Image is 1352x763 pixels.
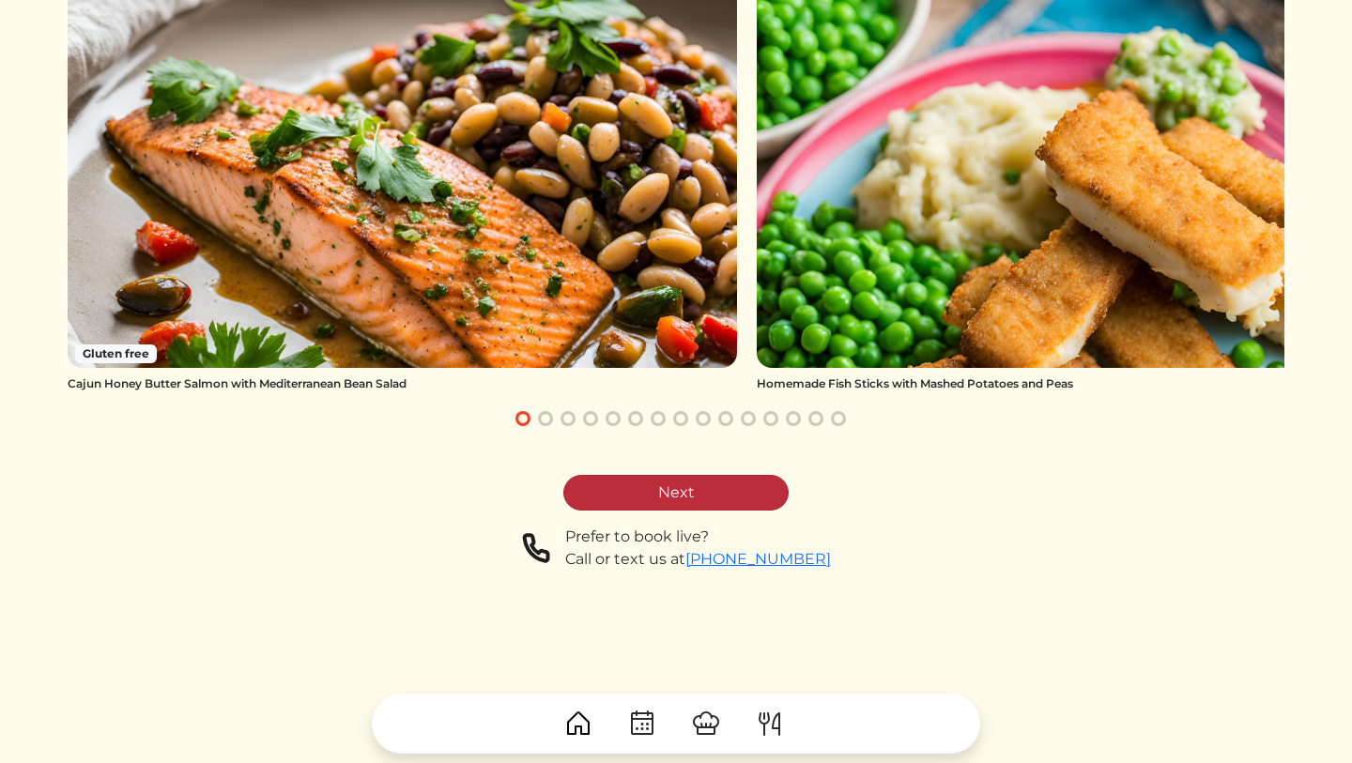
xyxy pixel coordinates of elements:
img: ChefHat-a374fb509e4f37eb0702ca99f5f64f3b6956810f32a249b33092029f8484b388.svg [691,709,721,739]
a: [PHONE_NUMBER] [685,550,831,568]
div: Call or text us at [565,548,831,571]
div: Prefer to book live? [565,526,831,548]
img: CalendarDots-5bcf9d9080389f2a281d69619e1c85352834be518fbc73d9501aef674afc0d57.svg [627,709,657,739]
div: Cajun Honey Butter Salmon with Mediterranean Bean Salad [68,375,737,392]
img: ForkKnife-55491504ffdb50bab0c1e09e7649658475375261d09fd45db06cec23bce548bf.svg [755,709,785,739]
img: House-9bf13187bcbb5817f509fe5e7408150f90897510c4275e13d0d5fca38e0b5951.svg [563,709,593,739]
span: Gluten free [75,344,157,363]
img: phone-a8f1853615f4955a6c6381654e1c0f7430ed919b147d78756318837811cda3a7.svg [522,526,550,571]
a: Next [563,475,789,511]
